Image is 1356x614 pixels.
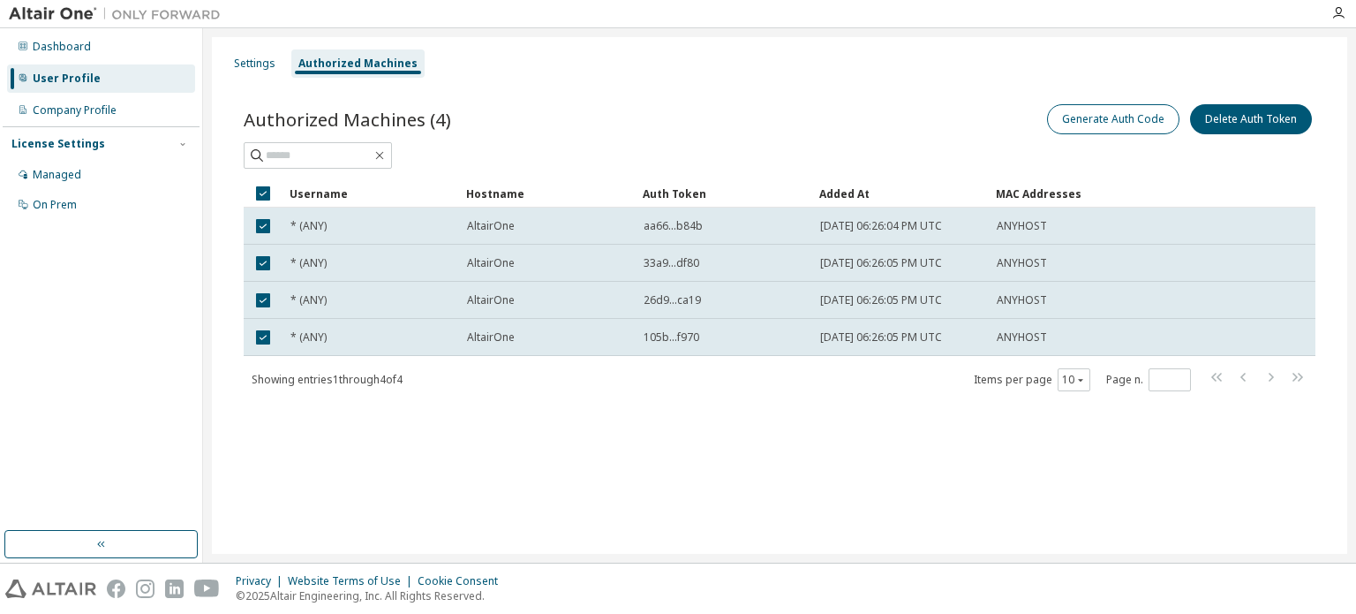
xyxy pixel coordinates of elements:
span: aa66...b84b [644,219,703,233]
img: instagram.svg [136,580,154,598]
div: License Settings [11,137,105,151]
span: Items per page [974,368,1090,391]
div: Website Terms of Use [288,574,418,588]
span: ANYHOST [997,219,1047,233]
div: Privacy [236,574,288,588]
span: [DATE] 06:26:05 PM UTC [820,330,942,345]
span: ANYHOST [997,256,1047,270]
span: ANYHOST [997,293,1047,307]
button: Generate Auth Code [1047,104,1179,134]
img: youtube.svg [194,580,220,598]
span: AltairOne [467,330,515,345]
span: AltairOne [467,219,515,233]
div: On Prem [33,198,77,212]
div: Hostname [466,179,629,208]
div: Username [290,179,452,208]
button: Delete Auth Token [1190,104,1312,134]
span: * (ANY) [290,293,327,307]
span: * (ANY) [290,256,327,270]
img: Altair One [9,5,230,23]
span: Page n. [1106,368,1191,391]
span: 26d9...ca19 [644,293,701,307]
div: Auth Token [643,179,805,208]
button: 10 [1062,373,1086,387]
div: Company Profile [33,103,117,117]
img: facebook.svg [107,580,125,598]
span: AltairOne [467,293,515,307]
div: Managed [33,168,81,182]
div: Authorized Machines [298,57,418,71]
img: linkedin.svg [165,580,184,598]
span: [DATE] 06:26:04 PM UTC [820,219,942,233]
img: altair_logo.svg [5,580,96,598]
div: Added At [819,179,982,208]
span: [DATE] 06:26:05 PM UTC [820,256,942,270]
span: ANYHOST [997,330,1047,345]
div: MAC Addresses [996,179,1130,208]
span: 105b...f970 [644,330,699,345]
p: © 2025 Altair Engineering, Inc. All Rights Reserved. [236,588,508,603]
div: Settings [234,57,275,71]
span: * (ANY) [290,330,327,345]
div: Dashboard [33,40,91,54]
span: AltairOne [467,256,515,270]
span: Authorized Machines (4) [244,107,451,132]
span: Showing entries 1 through 4 of 4 [252,372,403,387]
span: 33a9...df80 [644,256,699,270]
span: [DATE] 06:26:05 PM UTC [820,293,942,307]
div: Cookie Consent [418,574,508,588]
span: * (ANY) [290,219,327,233]
div: User Profile [33,72,101,86]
